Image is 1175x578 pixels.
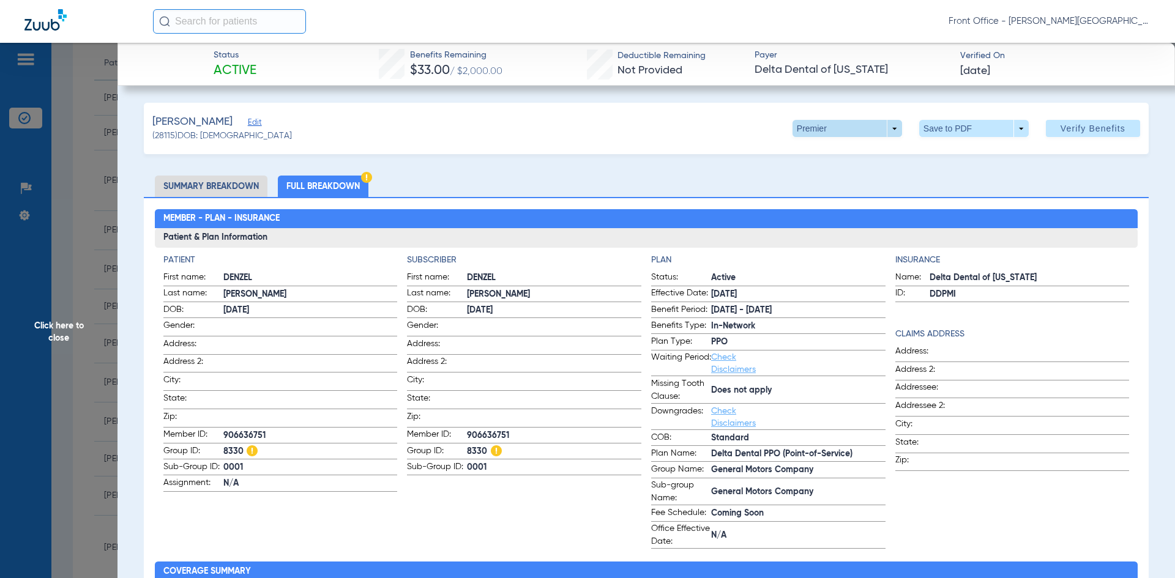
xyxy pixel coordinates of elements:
a: Check Disclaimers [711,353,756,374]
span: Address 2: [407,355,467,372]
span: Address 2: [163,355,223,372]
span: General Motors Company [711,486,886,498]
span: [PERSON_NAME] [223,288,398,301]
span: [DATE] [223,304,398,317]
span: $33.00 [410,64,450,77]
span: Missing Tooth Clause: [651,377,711,403]
span: Group Name: [651,463,711,478]
span: In-Network [711,320,886,333]
span: City: [163,374,223,390]
span: City: [407,374,467,390]
span: [DATE] [960,64,990,79]
span: [DATE] [467,304,641,317]
span: Addressee: [895,381,955,398]
span: Addressee 2: [895,399,955,416]
span: Name: [895,271,930,286]
span: Last name: [163,287,223,302]
img: Hazard [247,445,258,456]
span: 906636751 [223,429,398,442]
span: [DATE] [711,288,886,301]
span: Member ID: [163,428,223,443]
span: (28115) DOB: [DEMOGRAPHIC_DATA] [152,130,292,143]
span: [PERSON_NAME] [152,114,233,130]
span: Does not apply [711,384,886,397]
h4: Patient [163,254,398,267]
span: [PERSON_NAME] [467,288,641,301]
span: Standard [711,432,886,445]
li: Full Breakdown [278,176,368,197]
img: Search Icon [159,16,170,27]
img: Hazard [361,172,372,183]
span: 906636751 [467,429,641,442]
span: DOB: [407,303,467,318]
span: Zip: [895,454,955,470]
iframe: Chat Widget [1114,519,1175,578]
span: Active [711,272,886,284]
span: / $2,000.00 [450,67,502,76]
span: Coming Soon [711,507,886,520]
span: 0001 [223,461,398,474]
h4: Plan [651,254,886,267]
span: Verify Benefits [1061,124,1125,133]
span: PPO [711,336,886,349]
h4: Claims Address [895,328,1130,341]
span: General Motors Company [711,464,886,476]
span: Zip: [163,410,223,427]
span: Member ID: [407,428,467,443]
span: Sub-Group ID: [163,461,223,475]
span: Group ID: [407,445,467,459]
span: Gender: [407,319,467,336]
span: Gender: [163,319,223,336]
input: Search for patients [153,9,306,34]
span: DENZEL [223,272,398,284]
span: Address: [163,338,223,354]
span: Not Provided [617,65,682,76]
li: Summary Breakdown [155,176,267,197]
span: 8330 [467,445,641,458]
span: City: [895,418,955,434]
a: Check Disclaimers [711,407,756,428]
span: Delta Dental PPO (Point-of-Service) [711,448,886,461]
button: Premier [793,120,902,137]
span: Status [214,49,256,62]
span: Address: [895,345,955,361]
span: Fee Schedule: [651,506,711,521]
span: Address 2: [895,363,955,380]
span: Last name: [407,287,467,302]
span: N/A [223,477,398,490]
span: Zip: [407,410,467,427]
button: Save to PDF [919,120,1029,137]
span: Active [214,62,256,80]
span: Edit [248,118,259,130]
span: Payer [755,49,950,62]
h3: Patient & Plan Information [155,228,1138,248]
span: Effective Date: [651,287,711,302]
span: Front Office - [PERSON_NAME][GEOGRAPHIC_DATA] Dental Care [949,15,1151,28]
span: State: [407,392,467,409]
span: DDPMI [930,288,1130,301]
img: Hazard [491,445,502,456]
span: Group ID: [163,445,223,459]
span: DOB: [163,303,223,318]
span: 0001 [467,461,641,474]
span: State: [163,392,223,409]
span: Benefits Type: [651,319,711,334]
span: Verified On [960,50,1155,62]
span: Sub-group Name: [651,479,711,505]
span: State: [895,436,955,453]
h4: Insurance [895,254,1130,267]
span: 8330 [223,445,398,458]
span: N/A [711,529,886,542]
span: Address: [407,338,467,354]
span: DENZEL [467,272,641,284]
span: First name: [407,271,467,286]
span: Benefits Remaining [410,49,502,62]
h4: Subscriber [407,254,641,267]
span: ID: [895,287,930,302]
